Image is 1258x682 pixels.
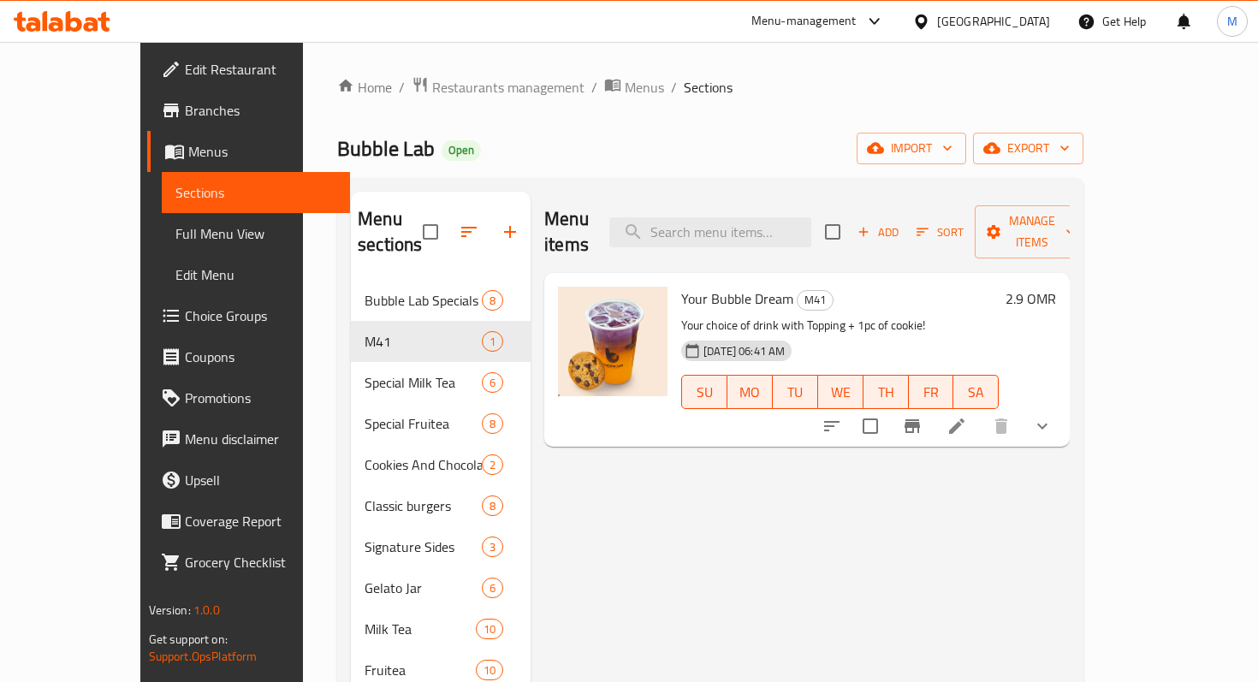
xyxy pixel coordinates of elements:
[973,133,1083,164] button: export
[912,219,968,246] button: Sort
[734,380,766,405] span: MO
[960,380,992,405] span: SA
[1227,12,1237,31] span: M
[981,406,1022,447] button: delete
[892,406,933,447] button: Branch-specific-item
[482,413,503,434] div: items
[671,77,677,98] li: /
[358,206,423,258] h2: Menu sections
[365,290,482,311] span: Bubble Lab Specials
[351,444,531,485] div: Cookies And Chocolate2
[609,217,811,247] input: search
[681,375,727,409] button: SU
[857,133,966,164] button: import
[149,628,228,650] span: Get support on:
[162,254,350,295] a: Edit Menu
[476,660,503,680] div: items
[365,372,482,393] span: Special Milk Tea
[147,418,350,460] a: Menu disclaimer
[175,264,336,285] span: Edit Menu
[365,413,482,434] span: Special Fruitea
[147,542,350,583] a: Grocery Checklist
[365,660,476,680] span: Fruitea
[697,343,792,359] span: [DATE] 06:41 AM
[811,406,852,447] button: sort-choices
[851,219,905,246] span: Add item
[987,138,1070,159] span: export
[825,380,857,405] span: WE
[870,138,952,159] span: import
[185,59,336,80] span: Edit Restaurant
[351,362,531,403] div: Special Milk Tea6
[147,460,350,501] a: Upsell
[185,470,336,490] span: Upsell
[798,290,833,310] span: M41
[483,416,502,432] span: 8
[482,290,503,311] div: items
[909,375,954,409] button: FR
[937,12,1050,31] div: [GEOGRAPHIC_DATA]
[432,77,584,98] span: Restaurants management
[818,375,863,409] button: WE
[175,182,336,203] span: Sections
[476,619,503,639] div: items
[147,90,350,131] a: Branches
[681,315,999,336] p: Your choice of drink with Topping + 1pc of cookie!
[185,429,336,449] span: Menu disclaimer
[149,599,191,621] span: Version:
[953,375,999,409] button: SA
[780,380,811,405] span: TU
[365,578,482,598] div: Gelato Jar
[482,372,503,393] div: items
[149,645,258,667] a: Support.OpsPlatform
[175,223,336,244] span: Full Menu View
[604,76,664,98] a: Menus
[147,49,350,90] a: Edit Restaurant
[337,77,392,98] a: Home
[162,213,350,254] a: Full Menu View
[399,77,405,98] li: /
[483,580,502,596] span: 6
[185,511,336,531] span: Coverage Report
[482,537,503,557] div: items
[1032,416,1053,436] svg: Show Choices
[1006,287,1056,311] h6: 2.9 OMR
[851,219,905,246] button: Add
[1022,406,1063,447] button: show more
[337,129,435,168] span: Bubble Lab
[365,331,482,352] span: M41
[477,662,502,679] span: 10
[870,380,902,405] span: TH
[482,454,503,475] div: items
[185,388,336,408] span: Promotions
[193,599,220,621] span: 1.0.0
[591,77,597,98] li: /
[365,495,482,516] div: Classic burgers
[815,214,851,250] span: Select section
[727,375,773,409] button: MO
[351,567,531,608] div: Gelato Jar6
[351,321,531,362] div: M411
[917,222,964,242] span: Sort
[365,537,482,557] span: Signature Sides
[483,334,502,350] span: 1
[477,621,502,638] span: 10
[751,11,857,32] div: Menu-management
[188,141,336,162] span: Menus
[855,222,901,242] span: Add
[625,77,664,98] span: Menus
[365,454,482,475] span: Cookies And Chocolate
[412,76,584,98] a: Restaurants management
[483,457,502,473] span: 2
[147,336,350,377] a: Coupons
[147,501,350,542] a: Coverage Report
[351,403,531,444] div: Special Fruitea8
[483,375,502,391] span: 6
[351,280,531,321] div: Bubble Lab Specials8
[490,211,531,252] button: Add section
